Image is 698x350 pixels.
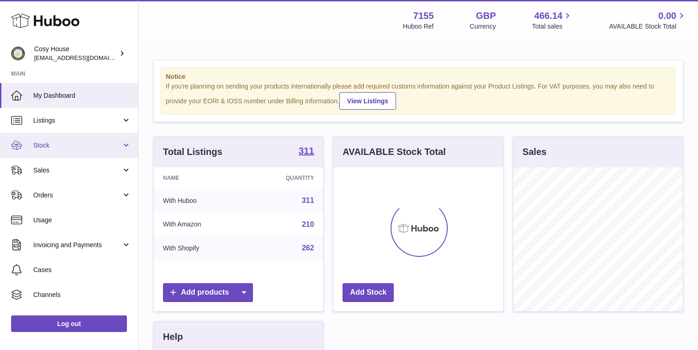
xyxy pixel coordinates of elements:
th: Quantity [247,167,323,189]
a: 311 [302,196,314,204]
td: With Huboo [154,189,247,213]
a: 311 [299,146,314,157]
div: Currency [470,22,496,31]
a: 210 [302,220,314,228]
a: 0.00 AVAILABLE Stock Total [609,10,687,31]
div: Huboo Ref [403,22,434,31]
a: Log out [11,315,127,332]
span: Total sales [532,22,573,31]
img: info@wholesomegoods.com [11,47,25,60]
strong: 311 [299,146,314,155]
a: Add Stock [343,283,394,302]
th: Name [154,167,247,189]
span: 0.00 [658,10,676,22]
span: 466.14 [534,10,562,22]
td: With Amazon [154,213,247,237]
span: My Dashboard [33,91,131,100]
span: Invoicing and Payments [33,241,121,249]
span: [EMAIL_ADDRESS][DOMAIN_NAME] [34,54,136,61]
div: If you're planning on sending your products internationally please add required customs informati... [166,82,671,110]
div: Cosy House [34,45,117,62]
td: With Shopify [154,236,247,260]
h3: Help [163,331,183,343]
a: Add products [163,283,253,302]
a: 466.14 Total sales [532,10,573,31]
strong: GBP [476,10,496,22]
span: Channels [33,291,131,299]
h3: AVAILABLE Stock Total [343,146,445,158]
span: Sales [33,166,121,175]
span: Orders [33,191,121,200]
a: View Listings [339,92,396,110]
span: AVAILABLE Stock Total [609,22,687,31]
span: Listings [33,116,121,125]
span: Stock [33,141,121,150]
strong: Notice [166,72,671,81]
a: 262 [302,244,314,252]
span: Cases [33,266,131,274]
h3: Sales [523,146,547,158]
h3: Total Listings [163,146,223,158]
strong: 7155 [413,10,434,22]
span: Usage [33,216,131,225]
